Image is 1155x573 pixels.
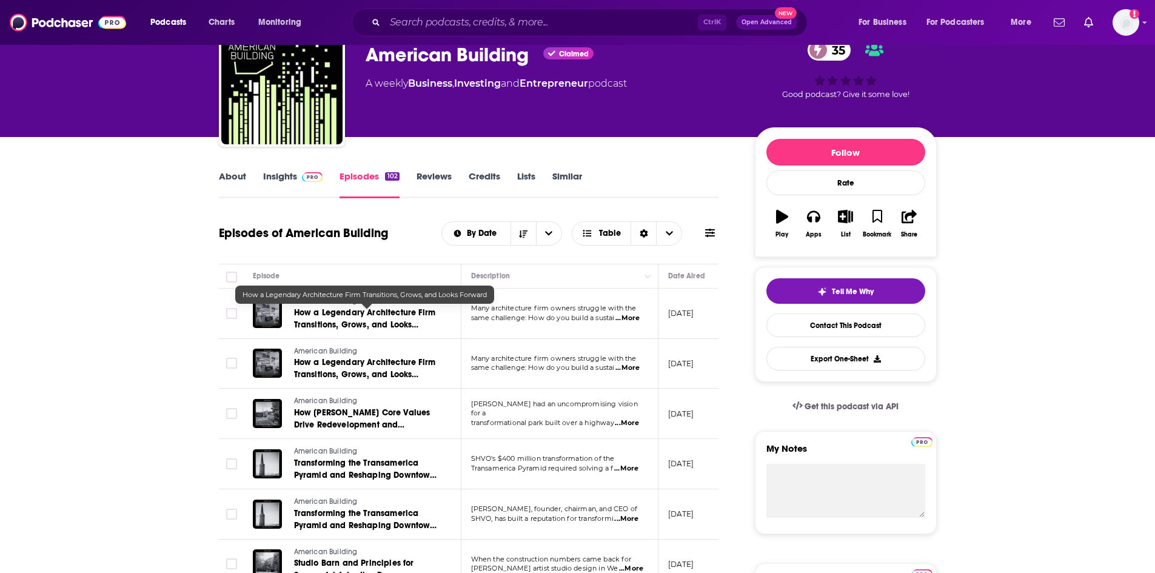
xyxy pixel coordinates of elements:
[385,13,698,32] input: Search podcasts, credits, & more...
[294,497,358,506] span: American Building
[142,13,202,32] button: open menu
[471,418,614,427] span: transformational park built over a highway
[841,231,851,238] div: List
[798,202,829,246] button: Apps
[385,172,399,181] div: 102
[615,313,640,323] span: ...More
[668,458,694,469] p: [DATE]
[294,307,440,331] a: How a Legendary Architecture Firm Transitions, Grows, and Looks Forward
[1113,9,1139,36] span: Logged in as james.parsons
[471,555,631,563] span: When the construction numbers came back for
[294,547,440,558] a: American Building
[1011,14,1031,31] span: More
[820,39,851,61] span: 35
[471,400,638,418] span: [PERSON_NAME] had an uncompromising vision for a
[363,8,819,36] div: Search podcasts, credits, & more...
[668,559,694,569] p: [DATE]
[250,13,317,32] button: open menu
[572,221,683,246] button: Choose View
[850,13,922,32] button: open menu
[417,170,452,198] a: Reviews
[471,514,614,523] span: SHVO, has built a reputation for transformi
[471,313,615,322] span: same challenge: How do you build a sustai
[829,202,861,246] button: List
[221,23,343,144] a: American Building
[766,278,925,304] button: tell me why sparkleTell Me Why
[471,304,637,312] span: Many architecture firm owners struggle with the
[471,269,510,283] div: Description
[668,509,694,519] p: [DATE]
[294,397,358,405] span: American Building
[766,347,925,370] button: Export One-Sheet
[668,358,694,369] p: [DATE]
[294,346,440,357] a: American Building
[1002,13,1046,32] button: open menu
[536,222,561,245] button: open menu
[559,51,589,57] span: Claimed
[806,231,822,238] div: Apps
[226,458,237,469] span: Toggle select row
[294,497,440,508] a: American Building
[471,363,615,372] span: same challenge: How do you build a sustai
[226,308,237,319] span: Toggle select row
[471,504,638,513] span: [PERSON_NAME], founder, chairman, and CEO of
[1130,9,1139,19] svg: Add a profile image
[294,548,358,556] span: American Building
[302,172,323,182] img: Podchaser Pro
[253,269,280,283] div: Episode
[408,78,452,89] a: Business
[766,443,925,464] label: My Notes
[755,32,937,107] div: 35Good podcast? Give it some love!
[340,170,399,198] a: Episodes102
[263,170,323,198] a: InsightsPodchaser Pro
[294,458,437,492] span: Transforming the Transamerica Pyramid and Reshaping Downtown [GEOGRAPHIC_DATA] | Part 2
[294,347,358,355] span: American Building
[552,170,582,198] a: Similar
[817,287,827,297] img: tell me why sparkle
[911,435,932,447] a: Pro website
[614,464,638,474] span: ...More
[901,231,917,238] div: Share
[641,269,655,284] button: Column Actions
[808,39,851,61] a: 35
[258,14,301,31] span: Monitoring
[501,78,520,89] span: and
[471,354,637,363] span: Many architecture firm owners struggle with the
[599,229,621,238] span: Table
[226,558,237,569] span: Toggle select row
[668,269,705,283] div: Date Aired
[294,508,440,532] a: Transforming the Transamerica Pyramid and Reshaping Downtown [GEOGRAPHIC_DATA] | Part 1
[243,290,487,299] span: How a Legendary Architecture Firm Transitions, Grows, and Looks Forward
[467,229,501,238] span: By Date
[209,14,235,31] span: Charts
[668,308,694,318] p: [DATE]
[893,202,925,246] button: Share
[1079,12,1098,33] a: Show notifications dropdown
[226,509,237,520] span: Toggle select row
[520,78,588,89] a: Entrepreneur
[775,231,788,238] div: Play
[783,392,909,421] a: Get this podcast via API
[766,170,925,195] div: Rate
[442,229,511,238] button: open menu
[615,363,640,373] span: ...More
[698,15,726,30] span: Ctrl K
[863,231,891,238] div: Bookmark
[1049,12,1070,33] a: Show notifications dropdown
[294,446,440,457] a: American Building
[766,202,798,246] button: Play
[201,13,242,32] a: Charts
[511,222,536,245] button: Sort Direction
[926,14,985,31] span: For Podcasters
[294,447,358,455] span: American Building
[471,454,615,463] span: SHVO's $400 million transformation of the
[441,221,562,246] h2: Choose List sort
[452,78,454,89] span: ,
[294,297,358,305] span: American Building
[471,564,618,572] span: [PERSON_NAME] artist studio design in We
[919,13,1002,32] button: open menu
[471,464,614,472] span: Transamerica Pyramid required solving a f
[862,202,893,246] button: Bookmark
[766,313,925,337] a: Contact This Podcast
